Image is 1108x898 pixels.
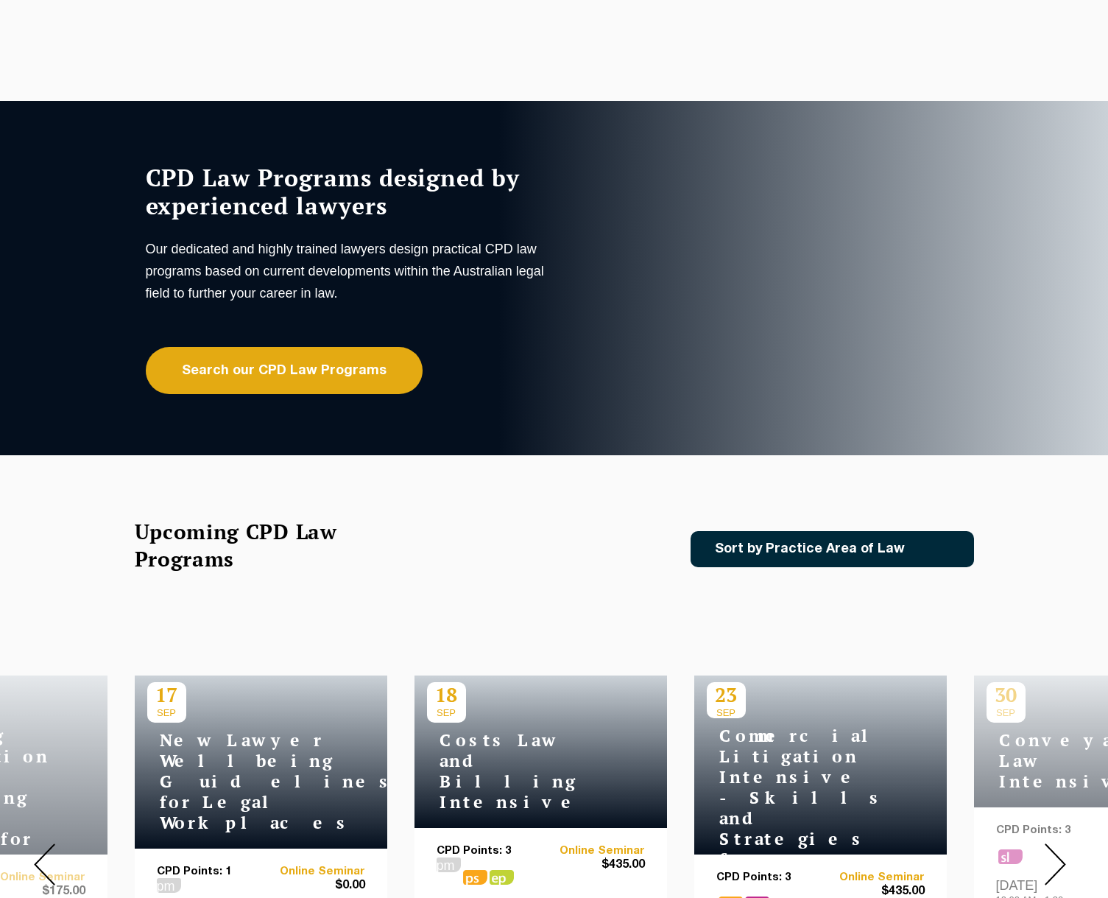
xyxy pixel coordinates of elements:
[437,845,541,857] p: CPD Points: 3
[707,707,746,718] span: SEP
[427,707,466,718] span: SEP
[157,866,261,878] p: CPD Points: 1
[157,878,181,893] span: pm
[261,866,365,878] a: Online Seminar
[146,238,551,304] p: Our dedicated and highly trained lawyers design practical CPD law programs based on current devel...
[707,682,746,707] p: 23
[135,518,374,572] h2: Upcoming CPD Law Programs
[928,543,945,555] img: Icon
[147,682,186,707] p: 17
[691,531,974,567] a: Sort by Practice Area of Law
[490,870,514,885] span: ps
[146,347,423,394] a: Search our CPD Law Programs
[146,164,551,220] h1: CPD Law Programs designed by experienced lawyers
[427,682,466,707] p: 18
[147,730,331,833] h4: New Lawyer Wellbeing Guidelines for Legal Workplaces
[34,843,55,885] img: Prev
[540,857,645,873] span: $435.00
[540,845,645,857] a: Online Seminar
[437,857,461,872] span: pm
[820,871,925,884] a: Online Seminar
[463,870,487,885] span: ps
[261,878,365,894] span: $0.00
[427,730,611,813] h4: Costs Law and Billing Intensive
[1045,843,1066,885] img: Next
[147,707,186,718] span: SEP
[716,871,821,884] p: CPD Points: 3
